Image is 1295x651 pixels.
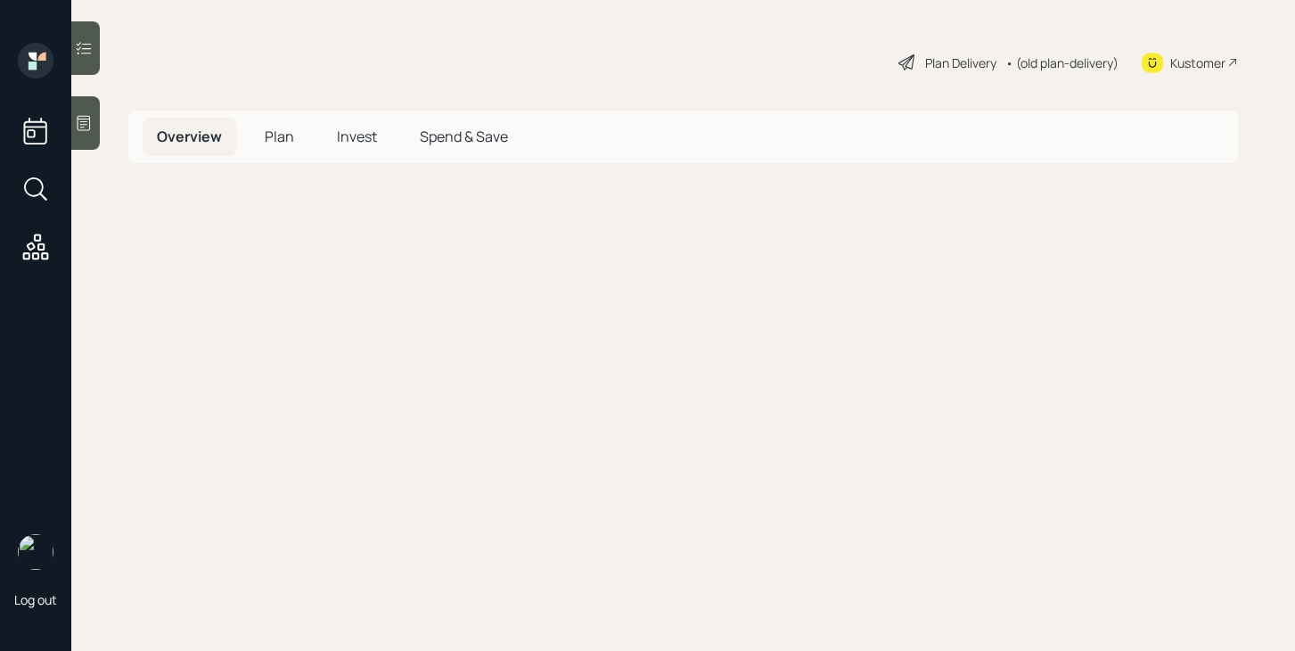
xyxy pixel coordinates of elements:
[14,591,57,608] div: Log out
[337,127,377,146] span: Invest
[1005,54,1119,72] div: • (old plan-delivery)
[265,127,294,146] span: Plan
[1170,54,1225,72] div: Kustomer
[157,127,222,146] span: Overview
[420,127,508,146] span: Spend & Save
[18,534,53,570] img: michael-russo-headshot.png
[925,54,996,72] div: Plan Delivery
